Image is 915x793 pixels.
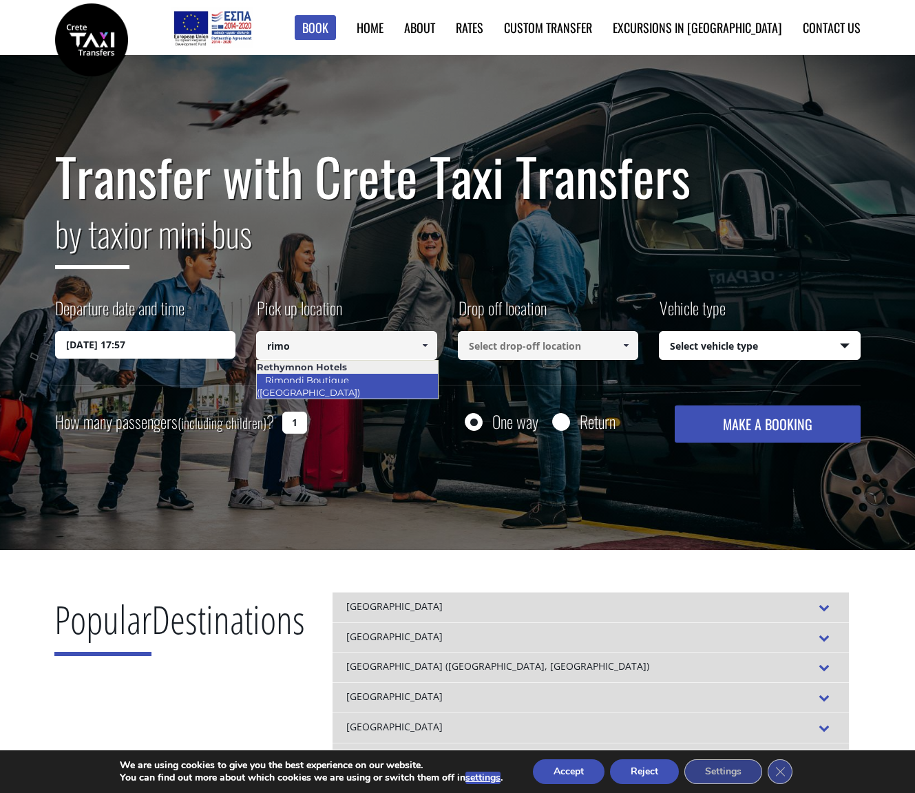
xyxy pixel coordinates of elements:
[615,331,638,360] a: Show All Items
[55,205,861,279] h2: or mini bus
[456,19,483,36] a: Rates
[660,332,860,361] span: Select vehicle type
[178,412,266,433] small: (including children)
[55,3,128,76] img: Crete Taxi Transfers | Safe Taxi Transfer Services from to Heraklion Airport, Chania Airport, Ret...
[55,147,861,205] h1: Transfer with Crete Taxi Transfers
[333,622,849,653] div: [GEOGRAPHIC_DATA]
[257,361,438,373] li: Rethymnon Hotels
[533,759,604,784] button: Accept
[54,593,151,656] span: Popular
[404,19,435,36] a: About
[458,296,547,331] label: Drop off location
[171,7,253,48] img: e-bannersEUERDF180X90.jpg
[55,31,128,45] a: Crete Taxi Transfers | Safe Taxi Transfer Services from to Heraklion Airport, Chania Airport, Ret...
[458,331,639,360] input: Select drop-off location
[333,712,849,743] div: [GEOGRAPHIC_DATA]
[256,331,437,360] input: Select pickup location
[120,772,503,784] p: You can find out more about which cookies we are using or switch them off in .
[580,413,616,430] label: Return
[504,19,592,36] a: Custom Transfer
[610,759,679,784] button: Reject
[54,592,305,666] h2: Destinations
[465,772,501,784] button: settings
[684,759,762,784] button: Settings
[333,592,849,622] div: [GEOGRAPHIC_DATA]
[55,207,129,269] span: by taxi
[803,19,861,36] a: Contact us
[256,296,342,331] label: Pick up location
[613,19,782,36] a: Excursions in [GEOGRAPHIC_DATA]
[333,743,849,773] div: Heraklion port
[492,413,538,430] label: One way
[295,15,336,41] a: Book
[659,296,726,331] label: Vehicle type
[256,370,369,402] a: Rimondi Boutique ([GEOGRAPHIC_DATA])
[413,331,436,360] a: Show All Items
[768,759,792,784] button: Close GDPR Cookie Banner
[357,19,383,36] a: Home
[55,405,274,439] label: How many passengers ?
[333,652,849,682] div: [GEOGRAPHIC_DATA] ([GEOGRAPHIC_DATA], [GEOGRAPHIC_DATA])
[675,405,860,443] button: MAKE A BOOKING
[333,682,849,712] div: [GEOGRAPHIC_DATA]
[55,296,185,331] label: Departure date and time
[120,759,503,772] p: We are using cookies to give you the best experience on our website.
